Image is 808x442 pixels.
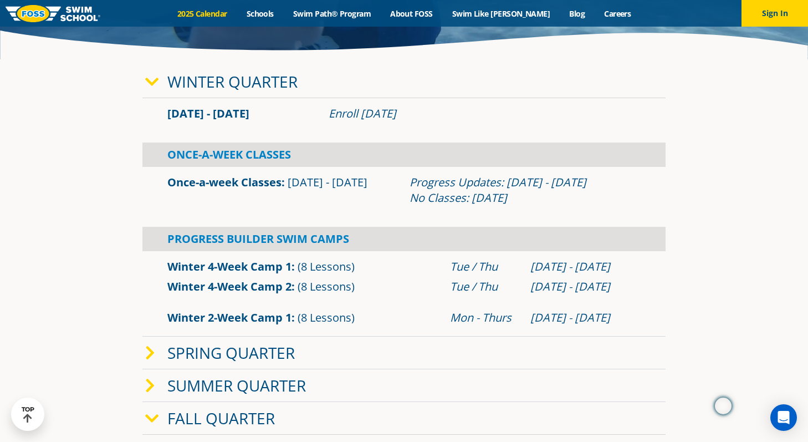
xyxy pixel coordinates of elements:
a: About FOSS [381,8,443,19]
a: Schools [237,8,283,19]
div: Progress Updates: [DATE] - [DATE] No Classes: [DATE] [410,175,641,206]
a: Swim Like [PERSON_NAME] [442,8,560,19]
span: (8 Lessons) [298,259,355,274]
span: (8 Lessons) [298,279,355,294]
a: Summer Quarter [167,375,306,396]
div: [DATE] - [DATE] [530,279,641,294]
div: Mon - Thurs [450,310,520,326]
a: Blog [560,8,595,19]
div: Tue / Thu [450,279,520,294]
a: 2025 Calendar [167,8,237,19]
div: TOP [22,406,34,423]
a: Fall Quarter [167,408,275,429]
div: Enroll [DATE] [329,106,641,121]
a: Winter 4-Week Camp 2 [167,279,292,294]
div: Open Intercom Messenger [770,404,797,431]
span: (8 Lessons) [298,310,355,325]
a: Spring Quarter [167,342,295,363]
a: Winter 2-Week Camp 1 [167,310,292,325]
img: FOSS Swim School Logo [6,5,100,22]
div: Once-A-Week Classes [142,143,666,167]
a: Winter Quarter [167,71,298,92]
span: [DATE] - [DATE] [167,106,249,121]
div: Progress Builder Swim Camps [142,227,666,251]
a: Swim Path® Program [283,8,380,19]
div: [DATE] - [DATE] [530,310,641,326]
div: [DATE] - [DATE] [530,259,641,275]
a: Once-a-week Classes [167,175,282,190]
a: Careers [595,8,641,19]
span: [DATE] - [DATE] [288,175,367,190]
a: Winter 4-Week Camp 1 [167,259,292,274]
div: Tue / Thu [450,259,520,275]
